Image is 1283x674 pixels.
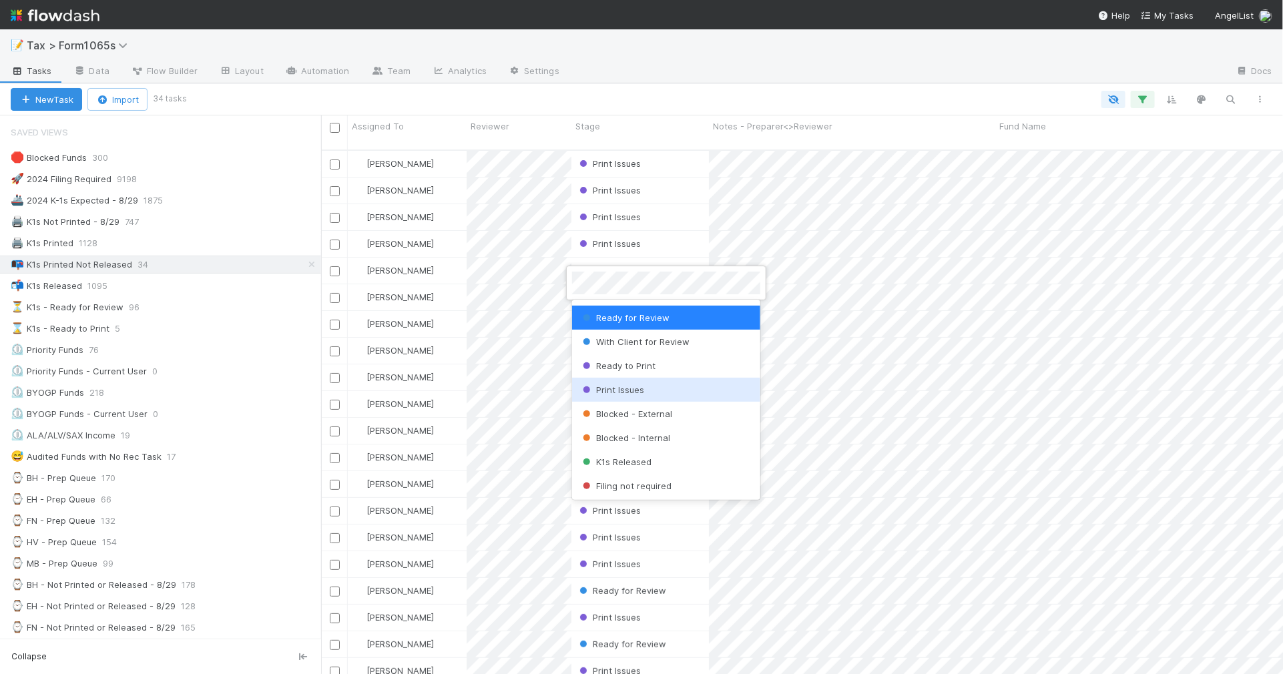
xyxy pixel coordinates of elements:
span: Blocked - Internal [580,432,670,443]
span: Ready to Print [580,360,656,371]
span: Ready for Review [580,312,670,323]
span: Print Issues [580,384,644,395]
span: Blocked - External [580,408,672,419]
span: With Client for Review [580,336,690,347]
span: Filing not required [580,480,672,491]
span: K1s Released [580,456,652,467]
